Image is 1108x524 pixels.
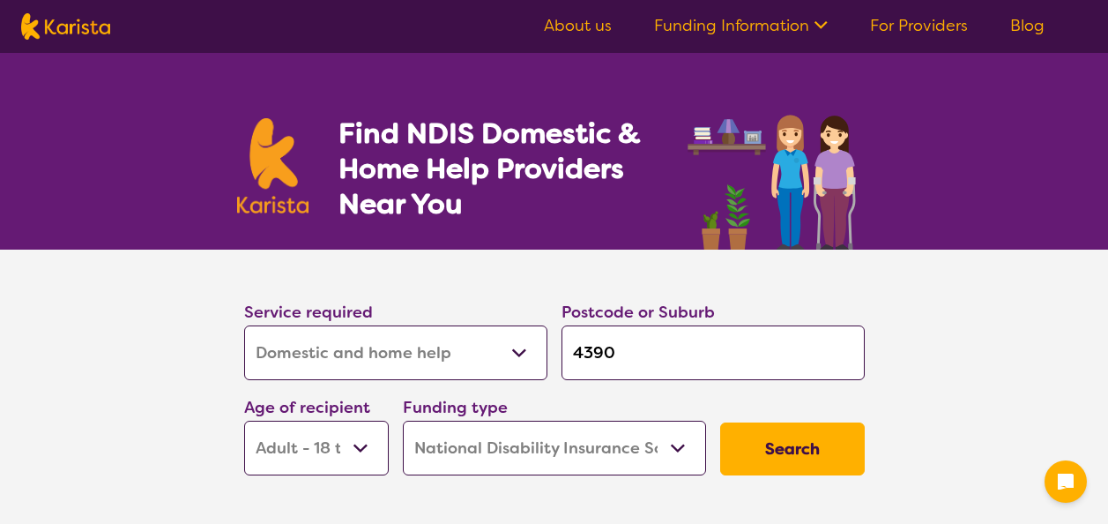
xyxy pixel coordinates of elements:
[654,15,828,36] a: Funding Information
[561,302,715,323] label: Postcode or Suburb
[720,423,865,475] button: Search
[1010,15,1045,36] a: Blog
[338,116,665,221] h1: Find NDIS Domestic & Home Help Providers Near You
[244,302,373,323] label: Service required
[682,95,871,250] img: domestic-help
[870,15,968,36] a: For Providers
[21,13,110,40] img: Karista logo
[403,397,508,418] label: Funding type
[244,397,370,418] label: Age of recipient
[561,326,865,380] input: Type
[237,118,309,213] img: Karista logo
[544,15,612,36] a: About us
